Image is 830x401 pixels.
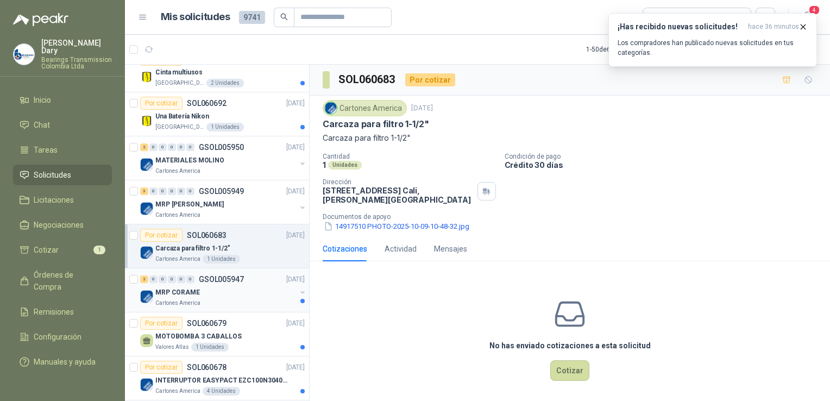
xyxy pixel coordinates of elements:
[323,221,470,232] button: 14917510 PHOTO-2025-10-09-10-48-32.jpg
[140,246,153,259] img: Company Logo
[748,22,799,32] span: hace 36 minutos
[13,327,112,347] a: Configuración
[286,142,305,153] p: [DATE]
[199,187,244,195] p: GSOL005949
[411,103,433,114] p: [DATE]
[286,274,305,285] p: [DATE]
[140,275,148,283] div: 2
[385,243,417,255] div: Actividad
[323,160,326,170] p: 1
[149,275,158,283] div: 0
[13,352,112,372] a: Manuales y ayuda
[13,165,112,185] a: Solicitudes
[140,378,153,391] img: Company Logo
[41,39,112,54] p: [PERSON_NAME] Dary
[286,98,305,109] p: [DATE]
[140,141,307,176] a: 2 0 0 0 0 0 GSOL005950[DATE] Company LogoMATERIALES MOLINOCartones America
[155,299,200,308] p: Cartones America
[586,41,657,58] div: 1 - 50 de 6542
[13,90,112,110] a: Inicio
[155,199,224,210] p: MRP [PERSON_NAME]
[203,387,240,396] div: 4 Unidades
[159,143,167,151] div: 0
[155,243,230,254] p: Carcaza para filtro 1-1/2"
[323,153,496,160] p: Cantidad
[206,123,244,131] div: 1 Unidades
[14,44,34,65] img: Company Logo
[34,356,96,368] span: Manuales y ayuda
[286,362,305,373] p: [DATE]
[34,169,71,181] span: Solicitudes
[125,312,309,356] a: Por cotizarSOL060679[DATE] MOTOBOMBA 3 CABALLOSValores Atlas1 Unidades
[155,387,200,396] p: Cartones America
[186,187,194,195] div: 0
[125,356,309,400] a: Por cotizarSOL060678[DATE] Company LogoINTERRUPTOR EASYPACT EZC100N3040C 40AMP 25K SCHNEIDERCarto...
[125,48,309,92] a: Por cotizarSOL060693[DATE] Company LogoCinta multiusos[GEOGRAPHIC_DATA]2 Unidades
[286,230,305,241] p: [DATE]
[125,92,309,136] a: Por cotizarSOL060692[DATE] Company LogoUna Batería Nikon[GEOGRAPHIC_DATA]1 Unidades
[155,79,204,87] p: [GEOGRAPHIC_DATA]
[140,273,307,308] a: 2 0 0 0 0 0 GSOL005947[DATE] Company LogoMRP CORAMECartones America
[323,100,407,116] div: Cartones America
[34,144,58,156] span: Tareas
[149,187,158,195] div: 0
[159,187,167,195] div: 0
[140,229,183,242] div: Por cotizar
[177,187,185,195] div: 0
[140,361,183,374] div: Por cotizar
[505,160,826,170] p: Crédito 30 días
[186,275,194,283] div: 0
[34,269,102,293] span: Órdenes de Compra
[206,79,244,87] div: 2 Unidades
[323,118,429,130] p: Carcaza para filtro 1-1/2"
[328,161,362,170] div: Unidades
[239,11,265,24] span: 9741
[191,343,229,352] div: 1 Unidades
[155,167,200,176] p: Cartones America
[140,202,153,215] img: Company Logo
[187,319,227,327] p: SOL060679
[286,318,305,329] p: [DATE]
[155,287,200,298] p: MRP CORAME
[325,102,337,114] img: Company Logo
[13,265,112,297] a: Órdenes de Compra
[550,360,589,381] button: Cotizar
[140,317,183,330] div: Por cotizar
[140,114,153,127] img: Company Logo
[323,178,473,186] p: Dirección
[808,5,820,15] span: 4
[155,331,242,342] p: MOTOBOMBA 3 CABALLOS
[34,244,59,256] span: Cotizar
[155,211,200,220] p: Cartones America
[13,190,112,210] a: Licitaciones
[323,213,826,221] p: Documentos de apoyo
[140,290,153,303] img: Company Logo
[155,67,203,78] p: Cinta multiusos
[203,255,240,264] div: 1 Unidades
[34,219,84,231] span: Negociaciones
[177,143,185,151] div: 0
[323,132,817,144] p: Carcaza para filtro 1-1/2"
[140,158,153,171] img: Company Logo
[199,143,244,151] p: GSOL005950
[187,364,227,371] p: SOL060678
[187,231,227,239] p: SOL060683
[797,8,817,27] button: 4
[187,99,227,107] p: SOL060692
[140,143,148,151] div: 2
[177,275,185,283] div: 0
[434,243,467,255] div: Mensajes
[13,13,68,26] img: Logo peakr
[13,140,112,160] a: Tareas
[489,340,651,352] h3: No has enviado cotizaciones a esta solicitud
[155,343,189,352] p: Valores Atlas
[161,9,230,25] h1: Mis solicitudes
[608,13,817,67] button: ¡Has recibido nuevas solicitudes!hace 36 minutos Los compradores han publicado nuevas solicitudes...
[140,70,153,83] img: Company Logo
[13,302,112,322] a: Remisiones
[618,38,808,58] p: Los compradores han publicado nuevas solicitudes en tus categorías.
[140,187,148,195] div: 3
[140,97,183,110] div: Por cotizar
[41,57,112,70] p: Bearings Transmission Colombia Ltda
[323,243,367,255] div: Cotizaciones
